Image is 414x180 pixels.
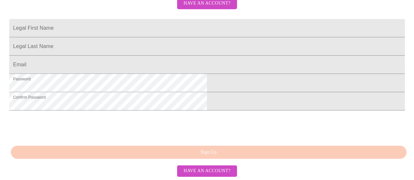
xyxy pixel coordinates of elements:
[177,165,237,177] button: Have an account?
[175,168,239,173] a: Have an account?
[9,114,109,139] iframe: reCAPTCHA
[175,5,239,10] a: Have an account?
[184,167,230,175] span: Have an account?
